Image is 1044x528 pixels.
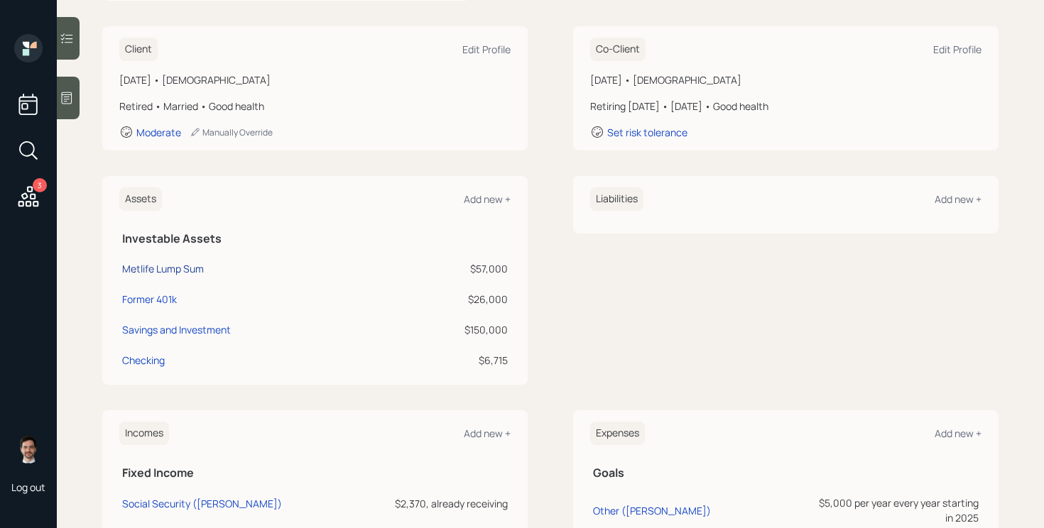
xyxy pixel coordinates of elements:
div: $26,000 [396,292,508,307]
div: 3 [33,178,47,192]
div: Moderate [136,126,181,139]
div: $57,000 [396,261,508,276]
div: Add new + [935,427,982,440]
h5: Investable Assets [122,232,508,246]
div: Savings and Investment [122,322,231,337]
div: Metlife Lump Sum [122,261,204,276]
img: jonah-coleman-headshot.png [14,435,43,463]
div: Add new + [464,192,511,206]
h6: Co-Client [590,38,646,61]
div: [DATE] • [DEMOGRAPHIC_DATA] [590,72,982,87]
h6: Liabilities [590,187,643,211]
div: Other ([PERSON_NAME]) [593,504,711,517]
h5: Fixed Income [122,466,508,480]
div: Edit Profile [933,43,982,56]
div: Former 401k [122,292,177,307]
div: [DATE] • [DEMOGRAPHIC_DATA] [119,72,511,87]
div: Add new + [935,192,982,206]
div: Retired • Married • Good health [119,99,511,114]
div: $2,370, already receiving [311,496,508,511]
div: $150,000 [396,322,508,337]
div: Edit Profile [462,43,511,56]
div: $5,000 per year every year starting in 2025 [812,495,979,525]
div: Checking [122,353,165,368]
div: Add new + [464,427,511,440]
h6: Incomes [119,422,169,445]
div: Log out [11,480,45,494]
div: $6,715 [396,353,508,368]
h6: Assets [119,187,162,211]
div: Set risk tolerance [607,126,687,139]
h5: Goals [593,466,979,480]
div: Social Security ([PERSON_NAME]) [122,497,282,510]
div: Retiring [DATE] • [DATE] • Good health [590,99,982,114]
h6: Client [119,38,158,61]
div: Manually Override [190,126,273,138]
h6: Expenses [590,422,645,445]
